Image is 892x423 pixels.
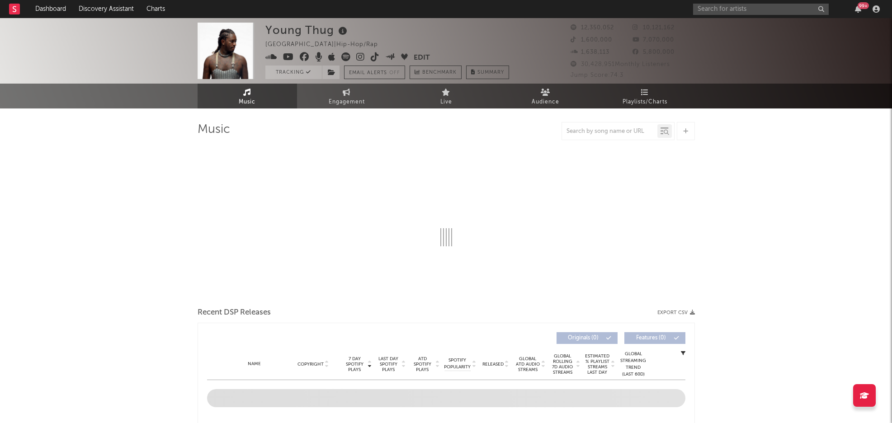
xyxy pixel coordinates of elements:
span: Features ( 0 ) [630,335,672,341]
span: Spotify Popularity [444,357,471,371]
span: Last Day Spotify Plays [377,356,401,372]
span: 7,070,000 [632,37,674,43]
a: Benchmark [410,66,462,79]
span: Copyright [297,362,324,367]
span: Jump Score: 74.3 [571,72,623,78]
span: 7 Day Spotify Plays [343,356,367,372]
button: Edit [414,52,430,64]
button: Tracking [265,66,322,79]
span: Recent DSP Releases [198,307,271,318]
a: Music [198,84,297,108]
span: 10,121,162 [632,25,675,31]
span: Engagement [329,97,365,108]
span: 30,428,951 Monthly Listeners [571,61,670,67]
a: Engagement [297,84,396,108]
span: Global ATD Audio Streams [515,356,540,372]
span: 12,350,052 [571,25,614,31]
a: Playlists/Charts [595,84,695,108]
div: Global Streaming Trend (Last 60D) [620,351,647,378]
button: Export CSV [657,310,695,315]
span: Originals ( 0 ) [562,335,604,341]
button: Features(0) [624,332,685,344]
span: Global Rolling 7D Audio Streams [550,353,575,375]
button: Email AlertsOff [344,66,405,79]
span: Playlists/Charts [623,97,667,108]
span: Live [440,97,452,108]
span: Benchmark [422,67,457,78]
a: Live [396,84,496,108]
button: Originals(0) [557,332,618,344]
button: Summary [466,66,509,79]
button: 99+ [855,5,861,13]
span: ATD Spotify Plays [411,356,434,372]
span: Audience [532,97,559,108]
span: 5,800,000 [632,49,675,55]
span: 1,600,000 [571,37,612,43]
input: Search for artists [693,4,829,15]
span: Music [239,97,255,108]
div: Young Thug [265,23,349,38]
div: 99 + [858,2,869,9]
span: Estimated % Playlist Streams Last Day [585,353,610,375]
a: Audience [496,84,595,108]
em: Off [389,70,400,75]
span: 1,638,113 [571,49,609,55]
div: [GEOGRAPHIC_DATA] | Hip-Hop/Rap [265,39,388,50]
span: Released [482,362,504,367]
span: Summary [477,70,504,75]
div: Name [225,361,284,367]
input: Search by song name or URL [562,128,657,135]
